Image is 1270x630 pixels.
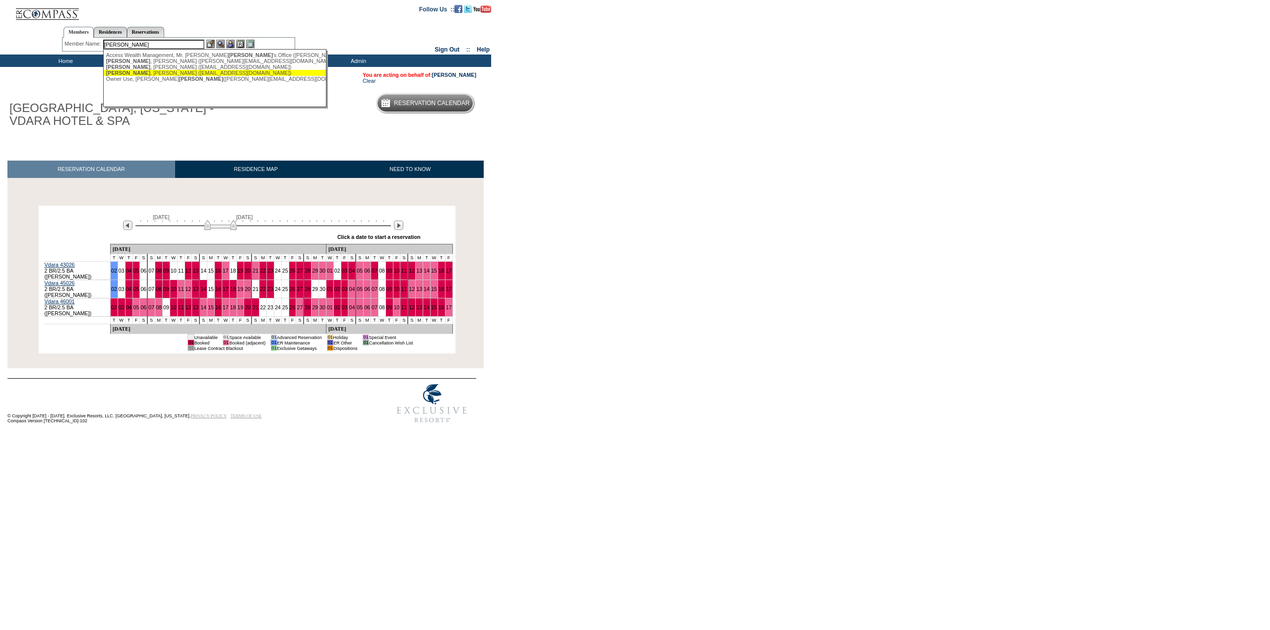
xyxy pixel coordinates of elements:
[260,286,266,292] a: 22
[319,286,325,292] a: 30
[334,268,340,274] a: 02
[127,27,164,37] a: Reservations
[94,27,127,37] a: Residences
[44,262,111,280] td: 2 BR/2.5 BA ([PERSON_NAME])
[246,40,254,48] img: b_calculator.gif
[430,254,438,262] td: W
[454,5,462,11] a: Become our fan on Facebook
[439,304,444,310] a: 16
[348,254,356,262] td: S
[401,268,407,274] a: 11
[296,254,304,262] td: S
[156,286,162,292] a: 08
[326,244,452,254] td: [DATE]
[106,64,324,70] div: , [PERSON_NAME] ([EMAIL_ADDRESS][DOMAIN_NAME])
[199,317,207,324] td: S
[342,286,348,292] a: 03
[401,286,407,292] a: 11
[208,286,214,292] a: 15
[333,317,341,324] td: T
[357,268,363,274] a: 05
[282,304,288,310] a: 25
[319,268,325,274] a: 30
[230,304,236,310] a: 18
[7,161,175,178] a: RESERVATION CALENDAR
[394,286,400,292] a: 10
[385,317,393,324] td: T
[364,286,370,292] a: 06
[431,286,437,292] a: 15
[7,100,230,130] h1: [GEOGRAPHIC_DATA], [US_STATE] - VDARA HOTEL & SPA
[111,304,117,310] a: 02
[252,317,259,324] td: S
[386,304,392,310] a: 09
[357,304,363,310] a: 05
[44,298,111,317] td: 2 BR/2.5 BA ([PERSON_NAME])
[334,304,340,310] a: 02
[409,304,415,310] a: 12
[111,286,117,292] a: 02
[334,286,340,292] a: 02
[327,335,333,340] td: 01
[327,268,333,274] a: 01
[194,340,218,345] td: Booked
[190,413,227,418] a: PRIVACY POLICY
[147,317,155,324] td: S
[192,254,199,262] td: S
[394,268,400,274] a: 10
[312,254,319,262] td: M
[238,304,244,310] a: 19
[125,317,132,324] td: T
[186,286,191,292] a: 12
[206,40,215,48] img: b_edit.gif
[319,304,325,310] a: 30
[216,40,225,48] img: View
[289,317,296,324] td: F
[253,268,258,274] a: 21
[119,286,125,292] a: 03
[267,286,273,292] a: 23
[106,58,150,64] span: [PERSON_NAME]
[92,55,146,67] td: Memberships
[424,286,430,292] a: 14
[125,254,132,262] td: T
[431,268,437,274] a: 15
[153,214,170,220] span: [DATE]
[188,340,194,345] td: 01
[342,304,348,310] a: 03
[393,254,400,262] td: F
[238,268,244,274] a: 19
[148,304,154,310] a: 07
[473,5,491,13] img: Subscribe to our YouTube Channel
[464,5,472,13] img: Follow us on Twitter
[229,52,273,58] span: [PERSON_NAME]
[171,286,177,292] a: 10
[364,304,370,310] a: 06
[223,335,229,340] td: 01
[215,286,221,292] a: 16
[252,254,259,262] td: S
[178,268,184,274] a: 11
[230,268,236,274] a: 18
[45,298,75,304] a: Vdara 46001
[423,254,431,262] td: T
[333,335,358,340] td: Holiday
[290,286,296,292] a: 26
[267,268,273,274] a: 23
[253,304,258,310] a: 21
[341,317,348,324] td: F
[304,254,311,262] td: S
[185,317,192,324] td: F
[357,286,363,292] a: 05
[177,317,185,324] td: T
[319,317,326,324] td: T
[267,317,274,324] td: T
[372,286,378,292] a: 07
[290,268,296,274] a: 26
[423,317,431,324] td: T
[400,254,408,262] td: S
[132,254,140,262] td: F
[356,254,363,262] td: S
[319,254,326,262] td: T
[163,286,169,292] a: 09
